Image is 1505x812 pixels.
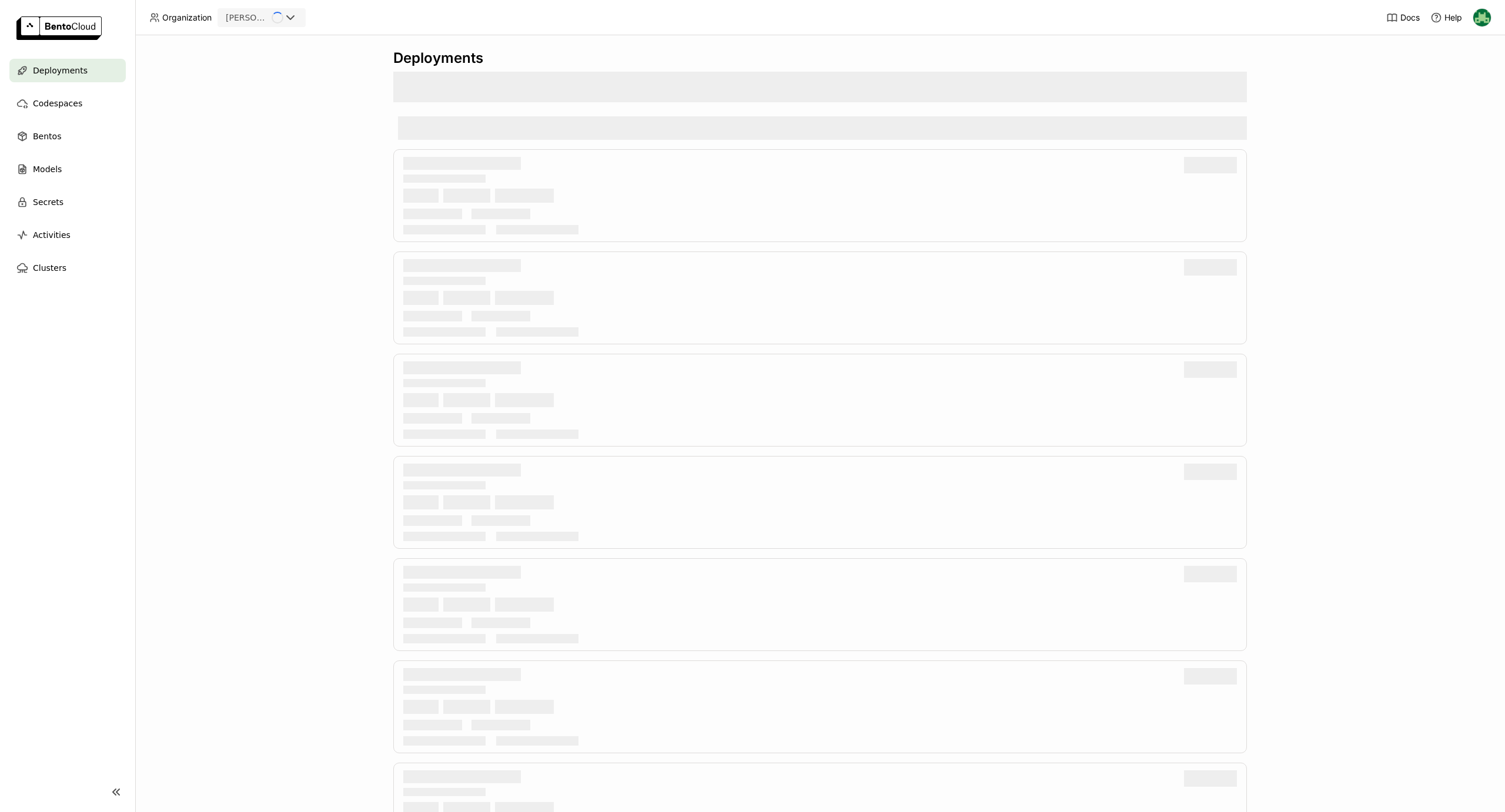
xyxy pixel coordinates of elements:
span: Activities [33,228,71,242]
span: Deployments [33,63,88,78]
a: Clusters [9,256,126,280]
span: Codespaces [33,96,82,110]
span: Secrets [33,195,63,209]
a: Bentos [9,125,126,148]
input: Selected charumathi. [270,12,272,24]
span: Bentos [33,129,61,143]
a: Activities [9,223,126,247]
div: Deployments [393,49,1247,67]
img: Charumathi Narayanan [1473,9,1491,26]
a: Docs [1386,12,1420,24]
div: [PERSON_NAME] [226,12,269,24]
a: Secrets [9,190,126,214]
span: Help [1444,12,1462,23]
span: Organization [162,12,212,23]
span: Models [33,162,62,176]
a: Models [9,157,126,181]
span: Docs [1400,12,1420,23]
div: Help [1430,12,1462,24]
span: Clusters [33,261,66,275]
img: logo [16,16,102,40]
